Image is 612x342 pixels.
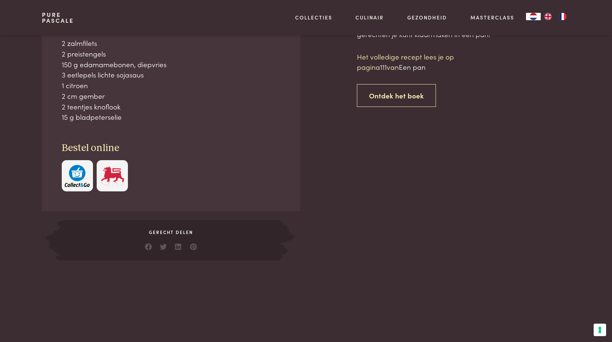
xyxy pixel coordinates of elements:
[357,84,436,107] a: Ontdek het boek
[62,69,281,80] div: 3 eetlepels lichte sojasaus
[355,14,384,21] a: Culinair
[357,51,482,72] p: Het volledige recept lees je op pagina van
[399,62,426,72] span: Een pan
[62,59,281,70] div: 150 g edamamebonen, diepvries
[470,14,514,21] a: Masterclass
[42,12,74,24] a: PurePascale
[65,229,277,235] span: Gerecht delen
[526,13,541,20] div: Language
[526,13,570,20] aside: Language selected: Nederlands
[62,91,281,101] div: 2 cm gember
[62,112,281,122] div: 15 g bladpeterselie
[62,80,281,91] div: 1 citroen
[62,101,281,112] div: 2 teentjes knoflook
[541,13,555,20] a: EN
[65,165,90,187] img: c308188babc36a3a401bcb5cb7e020f4d5ab42f7cacd8327e500463a43eeb86c.svg
[380,62,387,72] span: 111
[62,38,281,48] div: 2 zalmfilets
[100,165,125,187] img: Delhaize
[526,13,541,20] a: NL
[62,48,281,59] div: 2 preistengels
[295,14,332,21] a: Collecties
[555,13,570,20] a: FR
[594,324,606,336] button: Uw voorkeuren voor toestemming voor trackingtechnologieën
[62,142,281,155] h3: Bestel online
[541,13,570,20] ul: Language list
[407,14,447,21] a: Gezondheid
